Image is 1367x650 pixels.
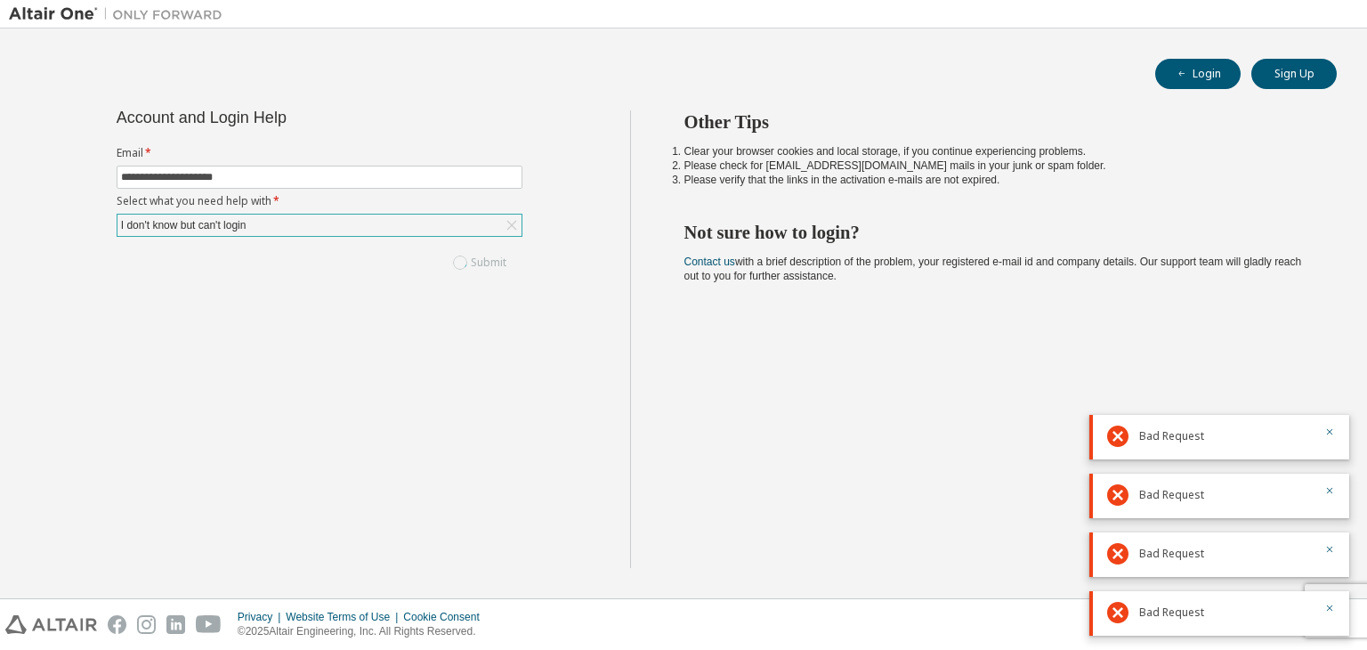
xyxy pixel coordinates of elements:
[117,215,522,236] div: I don't know but can't login
[5,615,97,634] img: altair_logo.svg
[684,158,1306,173] li: Please check for [EMAIL_ADDRESS][DOMAIN_NAME] mails in your junk or spam folder.
[684,221,1306,244] h2: Not sure how to login?
[684,110,1306,134] h2: Other Tips
[238,610,286,624] div: Privacy
[118,215,249,235] div: I don't know but can't login
[166,615,185,634] img: linkedin.svg
[684,144,1306,158] li: Clear your browser cookies and local storage, if you continue experiencing problems.
[684,256,735,268] a: Contact us
[684,173,1306,187] li: Please verify that the links in the activation e-mails are not expired.
[1139,605,1204,620] span: Bad Request
[403,610,489,624] div: Cookie Consent
[117,146,522,160] label: Email
[684,256,1302,282] span: with a brief description of the problem, your registered e-mail id and company details. Our suppo...
[137,615,156,634] img: instagram.svg
[1251,59,1337,89] button: Sign Up
[1139,547,1204,561] span: Bad Request
[1139,488,1204,502] span: Bad Request
[196,615,222,634] img: youtube.svg
[238,624,490,639] p: © 2025 Altair Engineering, Inc. All Rights Reserved.
[117,194,522,208] label: Select what you need help with
[108,615,126,634] img: facebook.svg
[286,610,403,624] div: Website Terms of Use
[9,5,231,23] img: Altair One
[117,110,441,125] div: Account and Login Help
[1155,59,1241,89] button: Login
[1139,429,1204,443] span: Bad Request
